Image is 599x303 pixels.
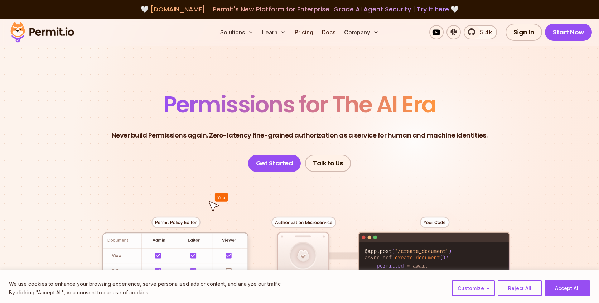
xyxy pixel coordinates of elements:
button: Solutions [217,25,256,39]
a: Start Now [545,24,592,41]
div: 🤍 🤍 [17,4,582,14]
a: Try it here [417,5,449,14]
span: [DOMAIN_NAME] - Permit's New Platform for Enterprise-Grade AI Agent Security | [150,5,449,14]
a: Docs [319,25,338,39]
span: Permissions for The AI Era [163,88,436,120]
a: 5.4k [464,25,497,39]
button: Company [341,25,382,39]
button: Customize [452,280,495,296]
a: Get Started [248,155,301,172]
a: Pricing [292,25,316,39]
a: Sign In [506,24,542,41]
img: Permit logo [7,20,77,44]
p: By clicking "Accept All", you consent to our use of cookies. [9,288,282,297]
a: Talk to Us [305,155,351,172]
p: We use cookies to enhance your browsing experience, serve personalized ads or content, and analyz... [9,280,282,288]
button: Reject All [498,280,542,296]
p: Never build Permissions again. Zero-latency fine-grained authorization as a service for human and... [112,130,488,140]
span: 5.4k [476,28,492,37]
button: Learn [259,25,289,39]
button: Accept All [545,280,590,296]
